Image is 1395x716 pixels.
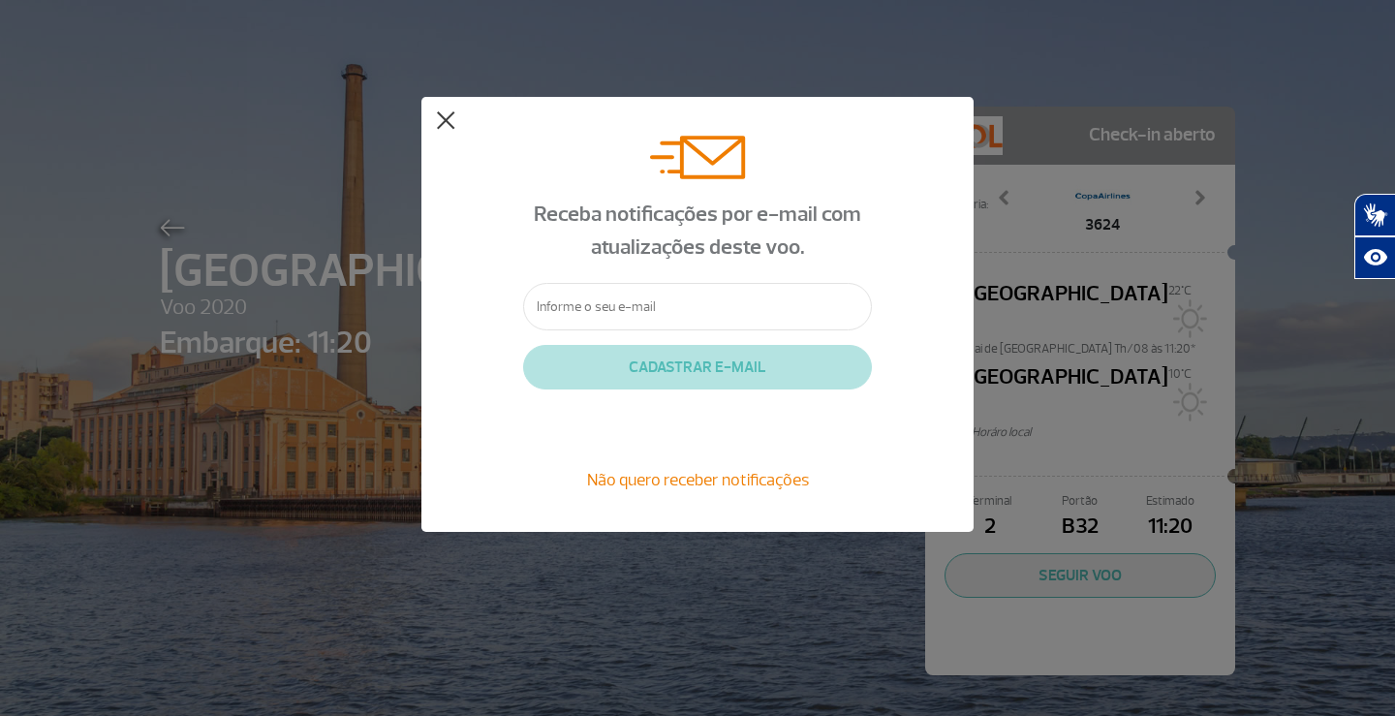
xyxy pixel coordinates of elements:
[534,201,861,261] span: Receba notificações por e-mail com atualizações deste voo.
[1354,194,1395,236] button: Abrir tradutor de língua de sinais.
[523,345,872,389] button: CADASTRAR E-MAIL
[523,283,872,330] input: Informe o seu e-mail
[587,469,809,490] span: Não quero receber notificações
[1354,236,1395,279] button: Abrir recursos assistivos.
[1354,194,1395,279] div: Plugin de acessibilidade da Hand Talk.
